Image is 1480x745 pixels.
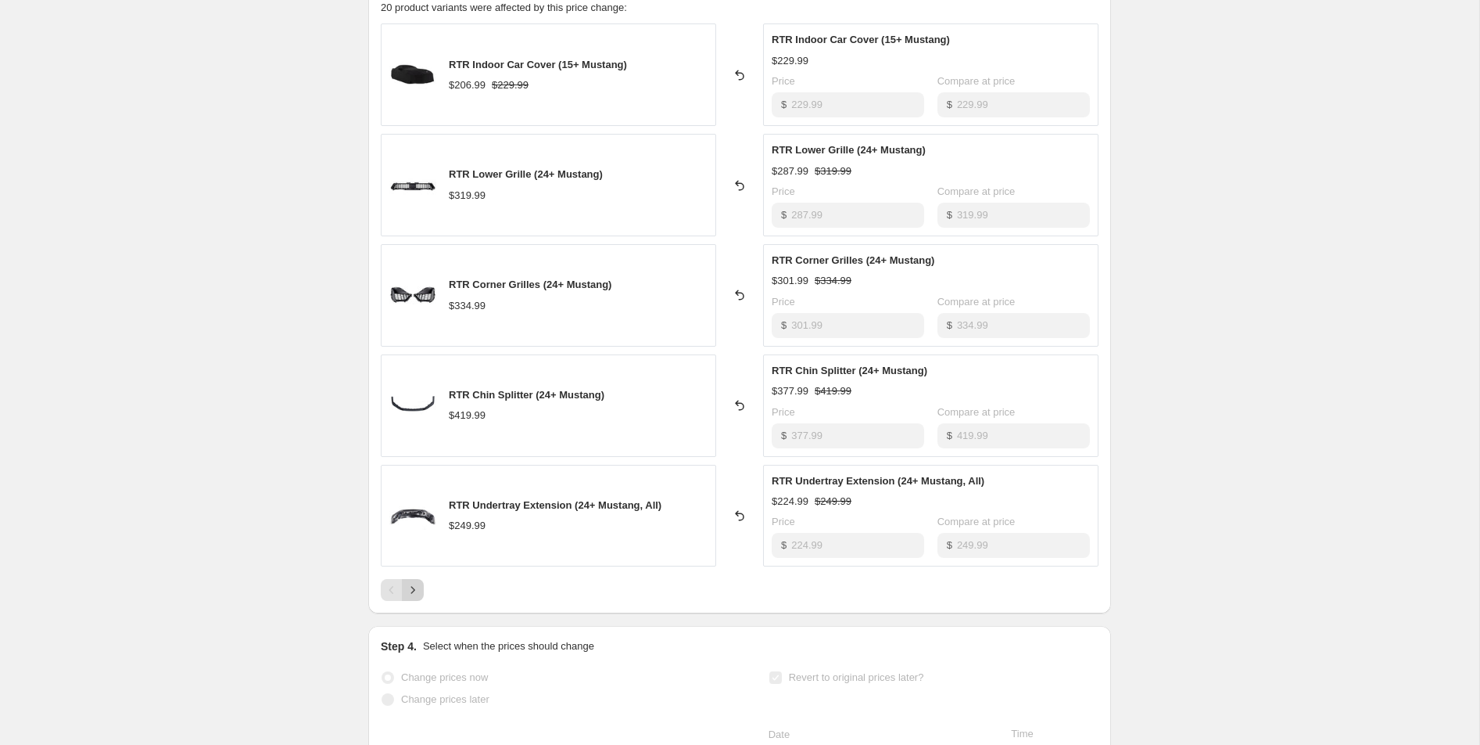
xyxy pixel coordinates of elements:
span: RTR Undertray Extension (24+ Mustang, All) [449,499,661,511]
span: RTR Indoor Car Cover (15+ Mustang) [449,59,627,70]
span: $ [947,99,952,110]
div: $229.99 [772,53,808,69]
span: Change prices now [401,671,488,683]
div: $301.99 [772,273,808,289]
span: Price [772,185,795,197]
strike: $334.99 [815,273,851,289]
span: RTR Corner Grilles (24+ Mustang) [449,279,611,290]
img: rtr-indoor-car-cover-15-mustang-rtr-vehicles-934175_80x.jpg [389,52,436,99]
img: rtr-undertray-extension-24-mustang-all-rtr-vehicles-901479_80x.jpg [389,492,436,539]
div: $206.99 [449,77,486,93]
span: Price [772,296,795,308]
span: $ [947,209,952,221]
strike: $249.99 [815,494,851,509]
span: RTR Indoor Car Cover (15+ Mustang) [772,34,950,45]
span: $ [947,539,952,551]
span: Change prices later [401,693,489,705]
span: Time [1011,728,1033,740]
div: $224.99 [772,494,808,509]
h2: Step 4. [381,639,417,654]
span: Compare at price [937,516,1016,527]
span: RTR Lower Grille (24+ Mustang) [772,144,926,156]
strike: $229.99 [492,77,529,93]
span: RTR Chin Splitter (24+ Mustang) [772,365,927,376]
div: $249.99 [449,518,486,534]
span: RTR Undertray Extension (24+ Mustang, All) [772,475,984,487]
div: $287.99 [772,164,808,179]
span: $ [781,539,787,551]
span: Date [769,729,790,740]
span: $ [781,209,787,221]
span: RTR Corner Grilles (24+ Mustang) [772,254,934,266]
span: Compare at price [937,406,1016,418]
span: Price [772,406,795,418]
div: $377.99 [772,383,808,399]
span: $ [947,319,952,331]
nav: Pagination [381,579,424,601]
span: Revert to original prices later? [789,671,924,683]
span: Price [772,516,795,527]
span: RTR Chin Splitter (24+ Mustang) [449,389,604,401]
img: rtr-corner-grilles-24-mustang-rtr-vehicles-700740_80x.jpg [389,272,436,319]
span: $ [947,430,952,441]
span: Compare at price [937,185,1016,197]
span: Compare at price [937,75,1016,87]
img: rtr-lower-grille-24-mustang-rtr-vehicles-615516_80x.jpg [389,162,436,209]
span: $ [781,99,787,110]
img: rtr-chin-splitter-24-mustang-rtr-vehicles-742430_80x.jpg [389,382,436,429]
div: $319.99 [449,188,486,203]
button: Next [402,579,424,601]
p: Select when the prices should change [423,639,594,654]
strike: $419.99 [815,383,851,399]
strike: $319.99 [815,164,851,179]
div: $334.99 [449,298,486,314]
span: RTR Lower Grille (24+ Mustang) [449,168,603,180]
span: Price [772,75,795,87]
span: Compare at price [937,296,1016,308]
div: $419.99 [449,408,486,423]
span: 20 product variants were affected by this price change: [381,2,627,13]
span: $ [781,430,787,441]
span: $ [781,319,787,331]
